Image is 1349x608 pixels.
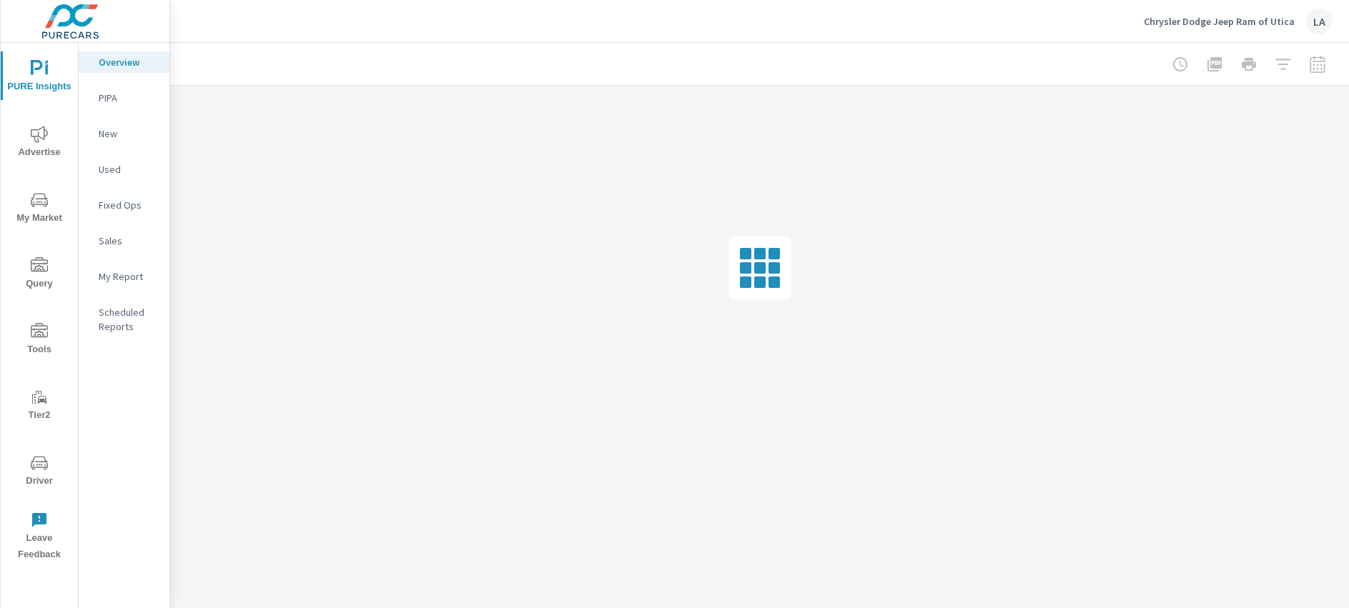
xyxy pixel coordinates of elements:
span: Tier2 [5,389,74,424]
p: My Report [99,269,158,284]
div: Sales [79,230,169,251]
div: PIPA [79,87,169,109]
div: Fixed Ops [79,194,169,216]
span: Query [5,257,74,292]
p: Fixed Ops [99,198,158,212]
p: New [99,126,158,141]
span: Driver [5,454,74,489]
span: My Market [5,191,74,226]
div: nav menu [1,43,78,569]
div: My Report [79,266,169,287]
p: Overview [99,55,158,69]
div: LA [1306,9,1332,34]
p: PIPA [99,91,158,105]
span: Tools [5,323,74,358]
span: Advertise [5,126,74,161]
p: Chrysler Dodge Jeep Ram of Utica [1144,15,1295,28]
div: Used [79,159,169,180]
div: Overview [79,51,169,73]
span: PURE Insights [5,60,74,95]
div: New [79,123,169,144]
span: Leave Feedback [5,512,74,563]
div: Scheduled Reports [79,301,169,337]
p: Sales [99,234,158,248]
p: Scheduled Reports [99,305,158,334]
p: Used [99,162,158,176]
